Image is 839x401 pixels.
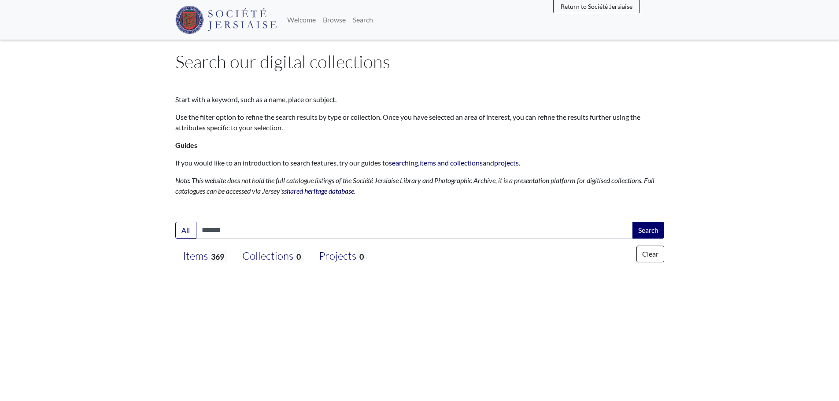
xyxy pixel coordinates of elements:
[319,250,367,263] div: Projects
[494,158,519,167] a: projects
[175,51,664,72] h1: Search our digital collections
[561,3,632,10] span: Return to Société Jersiaise
[349,11,377,29] a: Search
[284,11,319,29] a: Welcome
[183,250,227,263] div: Items
[389,158,418,167] a: searching
[293,250,304,262] span: 0
[636,246,664,262] button: Clear
[356,250,367,262] span: 0
[284,187,354,195] a: shared heritage database
[175,222,196,239] button: All
[196,222,633,239] input: Enter one or more search terms...
[208,250,227,262] span: 369
[175,141,197,149] strong: Guides
[319,11,349,29] a: Browse
[175,6,277,34] img: Société Jersiaise
[175,158,664,168] p: If you would like to an introduction to search features, try our guides to , and .
[175,176,654,195] em: Note: This website does not hold the full catalogue listings of the Société Jersiaise Library and...
[175,4,277,36] a: Société Jersiaise logo
[419,158,483,167] a: items and collections
[242,250,304,263] div: Collections
[175,94,664,105] p: Start with a keyword, such as a name, place or subject.
[632,222,664,239] button: Search
[175,112,664,133] p: Use the filter option to refine the search results by type or collection. Once you have selected ...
